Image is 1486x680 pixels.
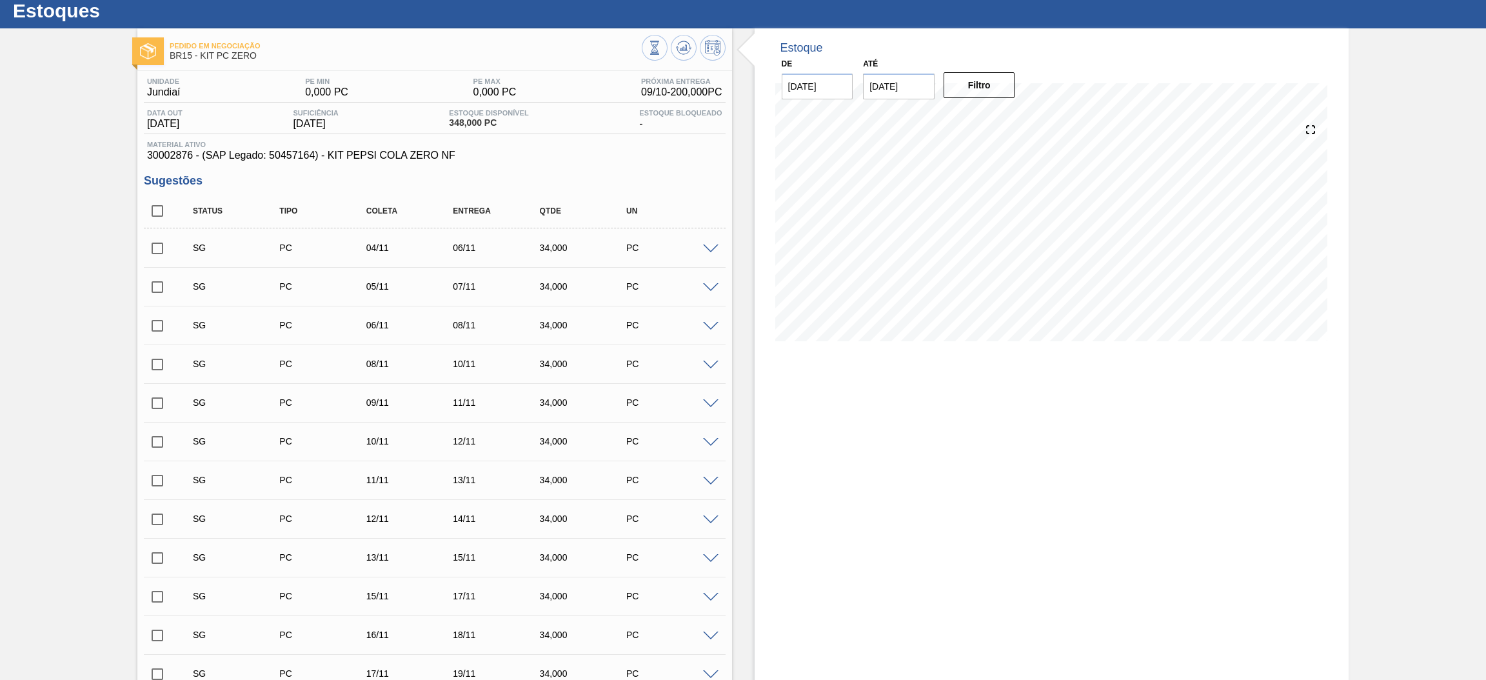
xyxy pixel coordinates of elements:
[537,397,635,408] div: 34,000
[450,243,548,253] div: 06/11/2025
[276,281,374,292] div: Pedido de Compra
[641,77,722,85] span: Próxima Entrega
[671,35,697,61] button: Atualizar Gráfico
[450,591,548,601] div: 17/11/2025
[147,141,722,148] span: Material ativo
[190,243,288,253] div: Sugestão Criada
[276,397,374,408] div: Pedido de Compra
[537,552,635,563] div: 34,000
[641,86,722,98] span: 09/10 - 200,000 PC
[642,35,668,61] button: Visão Geral dos Estoques
[863,59,878,68] label: Até
[700,35,726,61] button: Programar Estoque
[147,86,181,98] span: Jundiaí
[190,630,288,640] div: Sugestão Criada
[623,436,721,446] div: PC
[623,552,721,563] div: PC
[293,109,338,117] span: Suficiência
[450,359,548,369] div: 10/11/2025
[623,630,721,640] div: PC
[140,43,156,59] img: Ícone
[623,243,721,253] div: PC
[276,552,374,563] div: Pedido de Compra
[190,281,288,292] div: Sugestão Criada
[863,74,935,99] input: dd/mm/yyyy
[144,174,726,188] h3: Sugestões
[450,630,548,640] div: 18/11/2025
[449,109,528,117] span: Estoque Disponível
[147,118,183,130] span: [DATE]
[780,41,823,55] div: Estoque
[623,206,721,215] div: UN
[782,74,853,99] input: dd/mm/yyyy
[450,475,548,485] div: 13/11/2025
[276,320,374,330] div: Pedido de Compra
[450,397,548,408] div: 11/11/2025
[450,281,548,292] div: 07/11/2025
[363,591,461,601] div: 15/11/2025
[276,206,374,215] div: Tipo
[170,51,642,61] span: BR15 - KIT PC ZERO
[190,475,288,485] div: Sugestão Criada
[147,109,183,117] span: Data out
[190,320,288,330] div: Sugestão Criada
[537,668,635,679] div: 34,000
[363,281,461,292] div: 05/11/2025
[305,86,348,98] span: 0,000 PC
[190,514,288,524] div: Sugestão Criada
[147,150,722,161] span: 30002876 - (SAP Legado: 50457164) - KIT PEPSI COLA ZERO NF
[363,206,461,215] div: Coleta
[276,436,374,446] div: Pedido de Compra
[363,243,461,253] div: 04/11/2025
[363,475,461,485] div: 11/11/2025
[623,668,721,679] div: PC
[363,630,461,640] div: 16/11/2025
[537,281,635,292] div: 34,000
[363,552,461,563] div: 13/11/2025
[147,77,181,85] span: Unidade
[363,514,461,524] div: 12/11/2025
[473,86,517,98] span: 0,000 PC
[190,552,288,563] div: Sugestão Criada
[537,475,635,485] div: 34,000
[473,77,517,85] span: PE MAX
[190,436,288,446] div: Sugestão Criada
[276,243,374,253] div: Pedido de Compra
[450,206,548,215] div: Entrega
[276,591,374,601] div: Pedido de Compra
[293,118,338,130] span: [DATE]
[623,591,721,601] div: PC
[450,668,548,679] div: 19/11/2025
[623,514,721,524] div: PC
[276,514,374,524] div: Pedido de Compra
[449,118,528,128] span: 348,000 PC
[623,397,721,408] div: PC
[636,109,725,130] div: -
[276,359,374,369] div: Pedido de Compra
[363,320,461,330] div: 06/11/2025
[537,359,635,369] div: 34,000
[190,591,288,601] div: Sugestão Criada
[639,109,722,117] span: Estoque Bloqueado
[450,436,548,446] div: 12/11/2025
[537,436,635,446] div: 34,000
[190,668,288,679] div: Sugestão Criada
[537,206,635,215] div: Qtde
[537,514,635,524] div: 34,000
[363,359,461,369] div: 08/11/2025
[782,59,793,68] label: De
[276,630,374,640] div: Pedido de Compra
[305,77,348,85] span: PE MIN
[450,552,548,563] div: 15/11/2025
[623,359,721,369] div: PC
[450,514,548,524] div: 14/11/2025
[623,475,721,485] div: PC
[537,320,635,330] div: 34,000
[190,206,288,215] div: Status
[537,630,635,640] div: 34,000
[363,436,461,446] div: 10/11/2025
[623,320,721,330] div: PC
[944,72,1015,98] button: Filtro
[363,397,461,408] div: 09/11/2025
[537,591,635,601] div: 34,000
